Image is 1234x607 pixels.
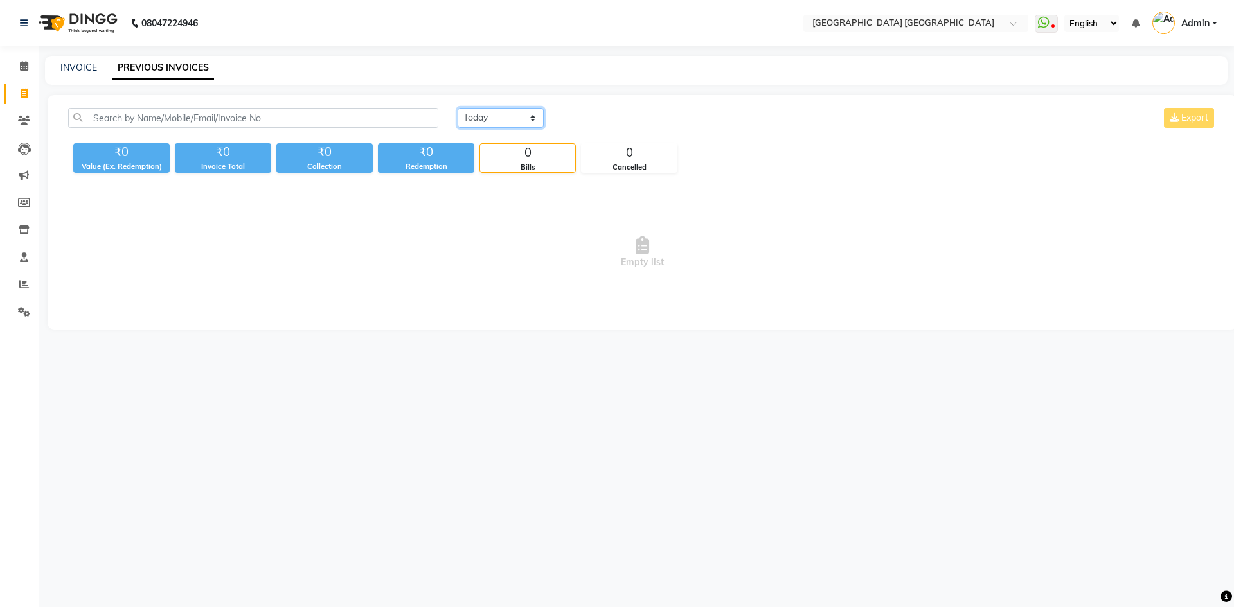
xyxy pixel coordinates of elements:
[1181,17,1210,30] span: Admin
[68,108,438,128] input: Search by Name/Mobile/Email/Invoice No
[1152,12,1175,34] img: Admin
[582,162,677,173] div: Cancelled
[582,144,677,162] div: 0
[141,5,198,41] b: 08047224946
[112,57,214,80] a: PREVIOUS INVOICES
[60,62,97,73] a: INVOICE
[73,143,170,161] div: ₹0
[276,161,373,172] div: Collection
[276,143,373,161] div: ₹0
[480,144,575,162] div: 0
[378,143,474,161] div: ₹0
[68,188,1217,317] span: Empty list
[73,161,170,172] div: Value (Ex. Redemption)
[378,161,474,172] div: Redemption
[175,143,271,161] div: ₹0
[175,161,271,172] div: Invoice Total
[480,162,575,173] div: Bills
[33,5,121,41] img: logo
